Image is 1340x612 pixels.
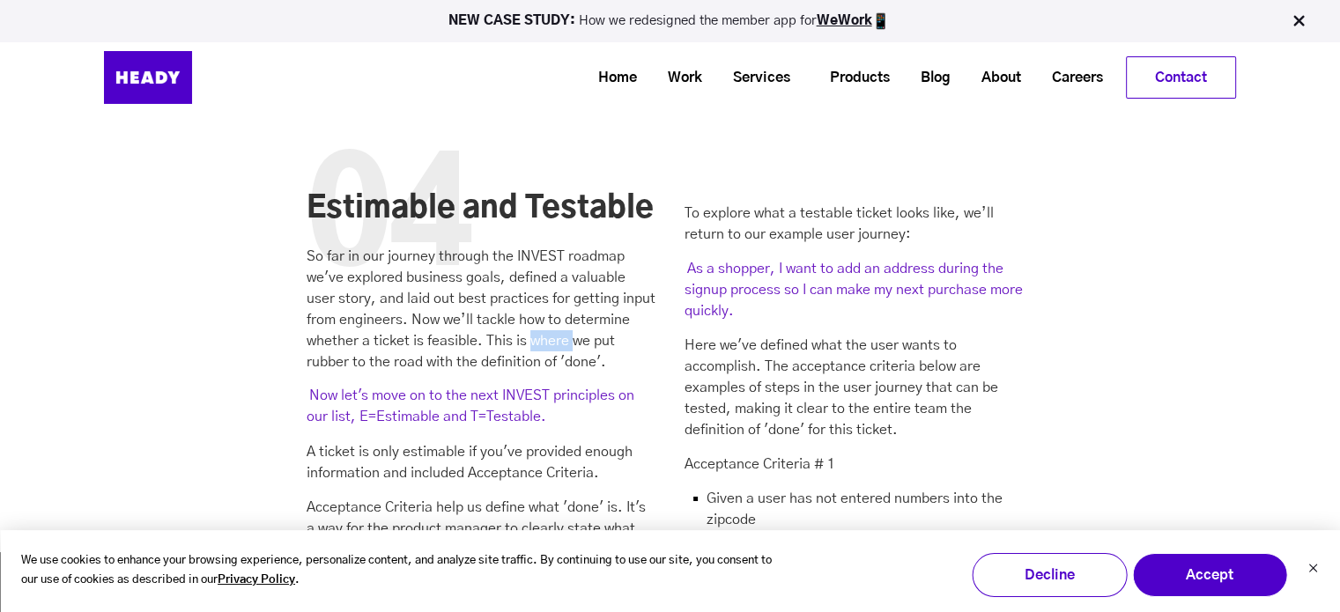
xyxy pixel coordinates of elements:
[972,553,1127,597] button: Decline
[576,62,646,94] a: Home
[8,12,1332,30] p: How we redesigned the member app for
[685,335,1033,440] p: Here we've defined what the user wants to accomplish. The acceptance criteria below are examples ...
[899,62,959,94] a: Blog
[872,12,890,30] img: app emoji
[218,571,295,591] a: Privacy Policy
[448,14,579,27] strong: NEW CASE STUDY:
[711,62,799,94] a: Services
[646,62,711,94] a: Work
[1030,62,1112,94] a: Careers
[685,488,1033,543] li: Given a user has not entered numbers into the zipcode
[1290,12,1307,30] img: Close Bar
[307,386,634,426] mark: Now let's move on to the next INVEST principles on our list, E=Estimable and T=Testable.
[1307,561,1318,579] button: Dismiss cookie banner
[104,51,192,104] img: Heady_Logo_Web-01 (1)
[959,62,1030,94] a: About
[236,56,1236,99] div: Navigation Menu
[685,259,1023,321] mark: As a shopper, I want to add an address during the signup process so I can make my next purchase m...
[307,130,470,313] div: 04
[21,551,783,592] p: We use cookies to enhance your browsing experience, personalize content, and analyze site traffic...
[307,246,655,372] p: So far in our journey through the INVEST roadmap we've explored business goals, defined a valuabl...
[817,14,872,27] a: WeWork
[685,453,1033,475] p: Acceptance Criteria # 1
[307,497,655,581] p: Acceptance Criteria help us define what 'done' is. It's a way for the product manager to clearly ...
[307,190,655,228] h2: Estimable and Testable
[685,203,1033,245] p: To explore what a testable ticket looks like, we’ll return to our example user journey:
[1132,553,1287,597] button: Accept
[808,62,899,94] a: Products
[307,441,655,483] p: A ticket is only estimable if you've provided enough information and included Acceptance Criteria.
[1127,57,1235,98] a: Contact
